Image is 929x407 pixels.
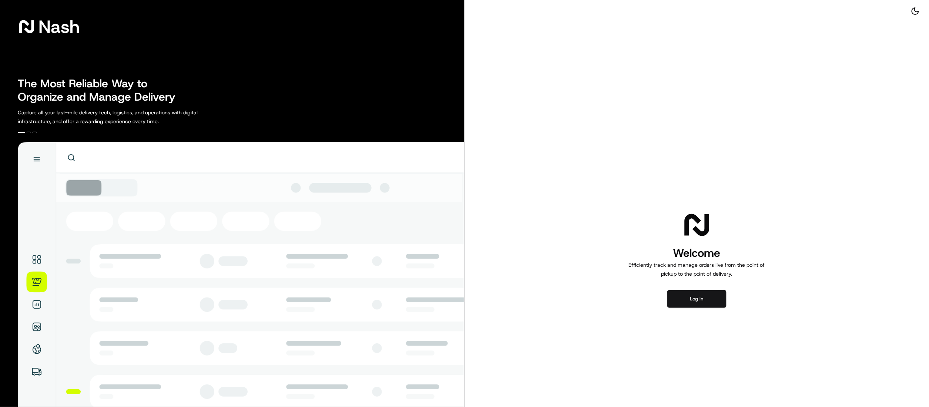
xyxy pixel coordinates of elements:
[626,246,768,260] h1: Welcome
[18,77,184,104] h2: The Most Reliable Way to Organize and Manage Delivery
[667,290,727,308] button: Log in
[38,19,80,34] span: Nash
[18,108,231,126] p: Capture all your last-mile delivery tech, logistics, and operations with digital infrastructure, ...
[626,260,768,278] p: Efficiently track and manage orders live from the point of pickup to the point of delivery.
